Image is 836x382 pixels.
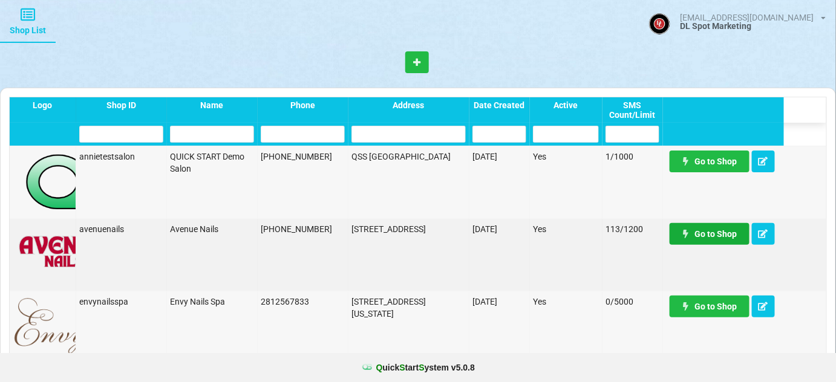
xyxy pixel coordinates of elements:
[533,296,599,308] div: Yes
[13,151,416,211] img: QSS_Logo.png
[606,223,659,235] div: 113/1200
[79,223,163,235] div: avenuenails
[606,296,659,308] div: 0/5000
[351,100,466,110] div: Address
[472,151,526,163] div: [DATE]
[351,223,466,235] div: [STREET_ADDRESS]
[670,151,749,172] a: Go to Shop
[79,151,163,163] div: annietestsalon
[170,100,254,110] div: Name
[13,223,114,283] img: AvenueNails-Logo.png
[351,151,466,163] div: QSS [GEOGRAPHIC_DATA]
[419,363,424,372] span: S
[351,296,466,320] div: [STREET_ADDRESS][US_STATE]
[170,296,254,308] div: Envy Nails Spa
[79,100,163,110] div: Shop ID
[533,151,599,163] div: Yes
[13,100,73,110] div: Logo
[170,151,254,175] div: QUICK START Demo Salon
[670,296,749,317] a: Go to Shop
[170,223,254,235] div: Avenue Nails
[472,100,526,110] div: Date Created
[361,361,373,374] img: favicon.ico
[261,296,345,308] div: 2812567833
[376,363,383,372] span: Q
[606,100,659,120] div: SMS Count/Limit
[680,22,826,30] div: DL Spot Marketing
[649,13,670,34] img: ACg8ocJBJY4Ud2iSZOJ0dI7f7WKL7m7EXPYQEjkk1zIsAGHMA41r1c4--g=s96-c
[472,223,526,235] div: [DATE]
[261,100,345,110] div: Phone
[606,151,659,163] div: 1/1000
[261,223,345,235] div: [PHONE_NUMBER]
[79,296,163,308] div: envynailsspa
[533,223,599,235] div: Yes
[472,296,526,308] div: [DATE]
[13,296,174,356] img: ENS-logo.png
[261,151,345,163] div: [PHONE_NUMBER]
[400,363,405,372] span: S
[670,223,749,245] a: Go to Shop
[533,100,599,110] div: Active
[376,361,475,374] b: uick tart ystem v 5.0.8
[680,13,814,22] div: [EMAIL_ADDRESS][DOMAIN_NAME]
